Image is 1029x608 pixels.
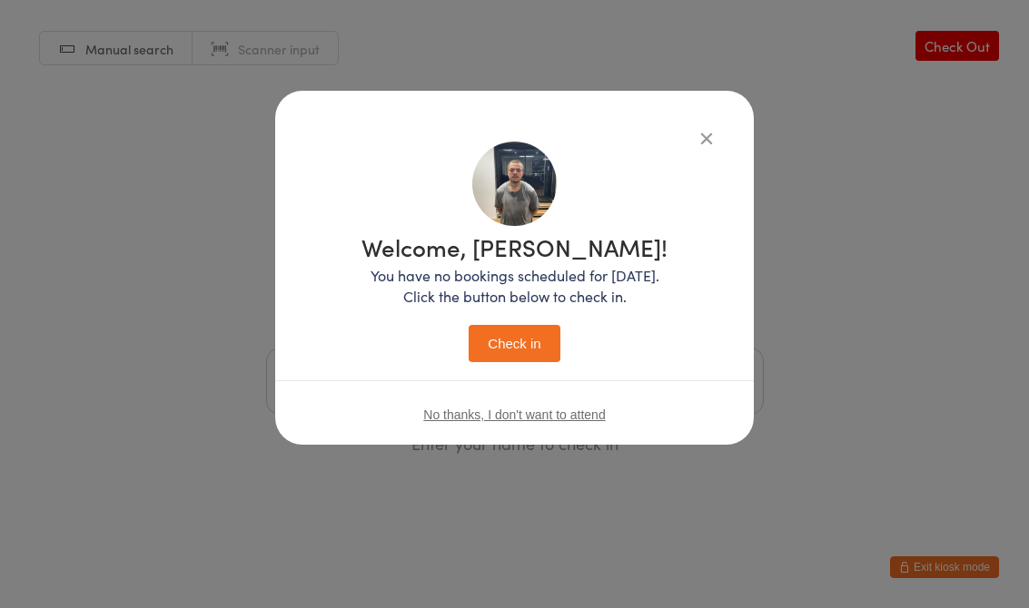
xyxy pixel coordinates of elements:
[472,142,557,226] img: image1744103316.png
[469,325,559,362] button: Check in
[423,407,605,422] button: No thanks, I don't want to attend
[361,235,668,259] h1: Welcome, [PERSON_NAME]!
[361,265,668,307] p: You have no bookings scheduled for [DATE]. Click the button below to check in.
